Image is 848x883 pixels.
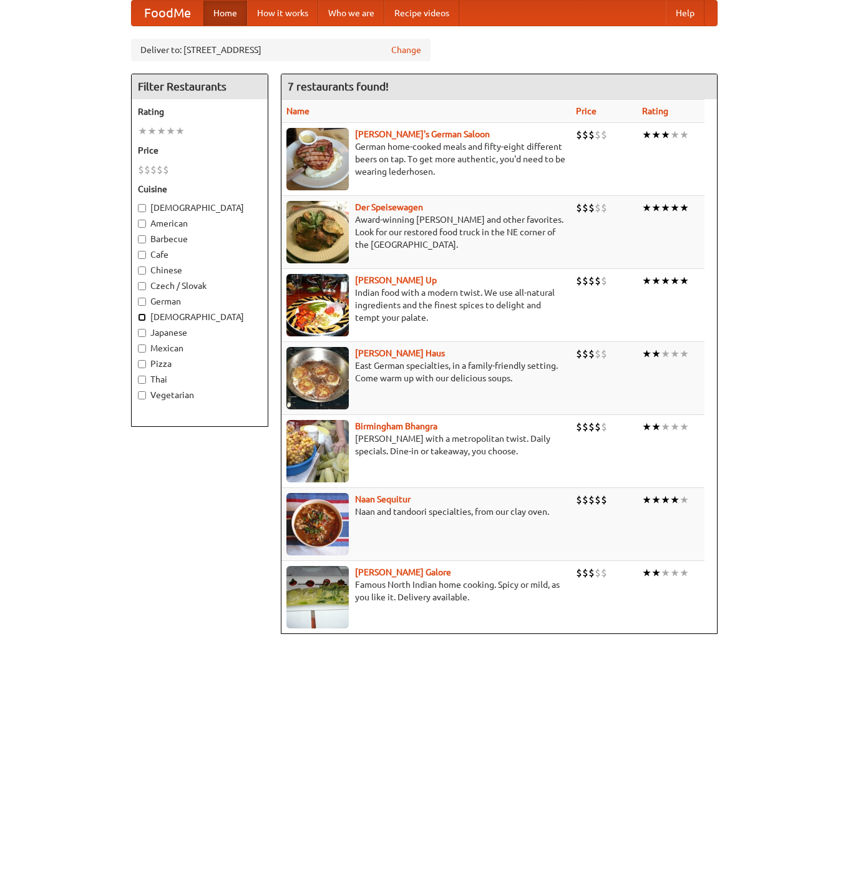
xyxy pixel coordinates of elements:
[680,566,689,580] li: ★
[642,106,668,116] a: Rating
[355,202,423,212] a: Der Speisewagen
[150,163,157,177] li: $
[138,266,146,275] input: Chinese
[131,39,431,61] div: Deliver to: [STREET_ADDRESS]
[595,493,601,507] li: $
[138,358,261,370] label: Pizza
[138,248,261,261] label: Cafe
[661,347,670,361] li: ★
[651,274,661,288] li: ★
[642,347,651,361] li: ★
[588,347,595,361] li: $
[157,124,166,138] li: ★
[670,128,680,142] li: ★
[588,274,595,288] li: $
[680,347,689,361] li: ★
[576,420,582,434] li: $
[132,1,203,26] a: FoodMe
[588,420,595,434] li: $
[651,347,661,361] li: ★
[286,286,566,324] p: Indian food with a modern twist. We use all-natural ingredients and the finest spices to delight ...
[588,201,595,215] li: $
[642,420,651,434] li: ★
[666,1,704,26] a: Help
[661,566,670,580] li: ★
[588,128,595,142] li: $
[391,44,421,56] a: Change
[138,311,261,323] label: [DEMOGRAPHIC_DATA]
[651,566,661,580] li: ★
[601,420,607,434] li: $
[286,578,566,603] p: Famous North Indian home cooking. Spicy or mild, as you like it. Delivery available.
[138,105,261,118] h5: Rating
[595,347,601,361] li: $
[384,1,459,26] a: Recipe videos
[651,128,661,142] li: ★
[138,344,146,353] input: Mexican
[286,420,349,482] img: bhangra.jpg
[138,329,146,337] input: Japanese
[582,274,588,288] li: $
[286,140,566,178] p: German home-cooked meals and fifty-eight different beers on tap. To get more authentic, you'd nee...
[601,274,607,288] li: $
[670,566,680,580] li: ★
[286,432,566,457] p: [PERSON_NAME] with a metropolitan twist. Daily specials. Dine-in or takeaway, you choose.
[601,128,607,142] li: $
[661,493,670,507] li: ★
[355,348,445,358] a: [PERSON_NAME] Haus
[355,129,490,139] a: [PERSON_NAME]'s German Saloon
[670,347,680,361] li: ★
[138,233,261,245] label: Barbecue
[318,1,384,26] a: Who we are
[138,373,261,386] label: Thai
[138,124,147,138] li: ★
[286,347,349,409] img: kohlhaus.jpg
[166,124,175,138] li: ★
[138,183,261,195] h5: Cuisine
[595,566,601,580] li: $
[286,128,349,190] img: esthers.jpg
[138,326,261,339] label: Japanese
[661,274,670,288] li: ★
[175,124,185,138] li: ★
[355,421,437,431] a: Birmingham Bhangra
[157,163,163,177] li: $
[576,274,582,288] li: $
[661,128,670,142] li: ★
[576,347,582,361] li: $
[138,280,261,292] label: Czech / Slovak
[138,163,144,177] li: $
[680,493,689,507] li: ★
[670,274,680,288] li: ★
[642,566,651,580] li: ★
[288,80,389,92] ng-pluralize: 7 restaurants found!
[147,124,157,138] li: ★
[138,264,261,276] label: Chinese
[670,420,680,434] li: ★
[642,493,651,507] li: ★
[595,420,601,434] li: $
[576,128,582,142] li: $
[670,493,680,507] li: ★
[144,163,150,177] li: $
[286,566,349,628] img: currygalore.jpg
[138,295,261,308] label: German
[651,493,661,507] li: ★
[286,201,349,263] img: speisewagen.jpg
[286,505,566,518] p: Naan and tandoori specialties, from our clay oven.
[588,566,595,580] li: $
[163,163,169,177] li: $
[601,201,607,215] li: $
[138,217,261,230] label: American
[138,282,146,290] input: Czech / Slovak
[138,235,146,243] input: Barbecue
[601,566,607,580] li: $
[661,420,670,434] li: ★
[355,275,437,285] a: [PERSON_NAME] Up
[582,347,588,361] li: $
[595,128,601,142] li: $
[138,251,146,259] input: Cafe
[680,274,689,288] li: ★
[286,359,566,384] p: East German specialties, in a family-friendly setting. Come warm up with our delicious soups.
[286,274,349,336] img: curryup.jpg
